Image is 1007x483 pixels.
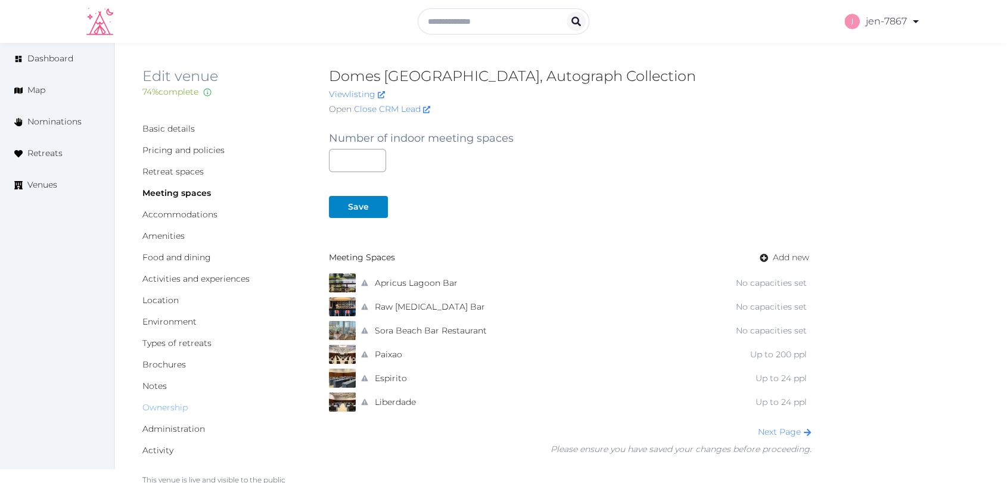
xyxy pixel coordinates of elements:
a: Viewlisting [329,89,385,99]
span: Open [329,103,352,116]
a: Activity [142,445,173,456]
a: Accommodations [142,209,217,220]
a: Food and dining [142,252,211,263]
span: Add new [773,251,809,264]
a: Pricing and policies [142,145,225,155]
span: Dashboard [27,52,73,65]
a: Meeting spaces [142,188,211,198]
span: Venues [27,179,57,191]
a: Paixao [375,346,402,363]
a: Liberdade [375,394,416,411]
a: Notes [142,381,167,391]
a: Brochures [142,359,186,370]
span: Retreats [27,147,63,160]
div: No capacities set [721,301,807,313]
button: Save [329,196,388,218]
h2: Edit venue [142,67,310,86]
a: Environment [142,316,197,327]
a: Basic details [142,123,195,134]
a: Next Page [758,426,812,437]
span: Map [27,84,45,96]
img: Paixao [329,345,356,364]
img: Sora Beach Bar Restaurant [329,321,356,340]
span: 74 % complete [142,86,198,97]
a: Close CRM Lead [354,103,430,116]
img: Apricus Lagoon Bar [329,273,356,292]
div: Up to 24 ppl [721,396,807,409]
div: No capacities set [721,325,807,337]
a: Espirito [375,370,407,387]
a: Raw [MEDICAL_DATA] Bar [375,298,485,316]
a: Add new [750,247,812,269]
label: Number of indoor meeting spaces [329,130,514,147]
span: Nominations [27,116,82,128]
a: Location [142,295,179,306]
img: Liberdade [329,392,356,412]
img: Espirito [329,369,356,388]
a: Retreat spaces [142,166,204,177]
h2: Domes [GEOGRAPHIC_DATA], Autograph Collection [329,67,812,86]
a: Types of retreats [142,338,212,348]
a: jen-7867 [844,5,921,38]
div: Save [348,201,369,213]
div: Up to 24 ppl [721,372,807,385]
a: Administration [142,423,205,434]
div: Please ensure you have saved your changes before proceeding. [551,443,812,456]
a: Sora Beach Bar Restaurant [375,322,487,339]
a: Ownership [142,402,188,413]
a: Activities and experiences [142,273,250,284]
div: No capacities set [721,277,807,289]
img: Raw Gastro Bar [329,297,356,316]
div: Up to 200 ppl [721,348,807,361]
strong: Meeting Spaces [329,253,395,263]
a: Amenities [142,230,185,241]
a: Apricus Lagoon Bar [375,275,458,292]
